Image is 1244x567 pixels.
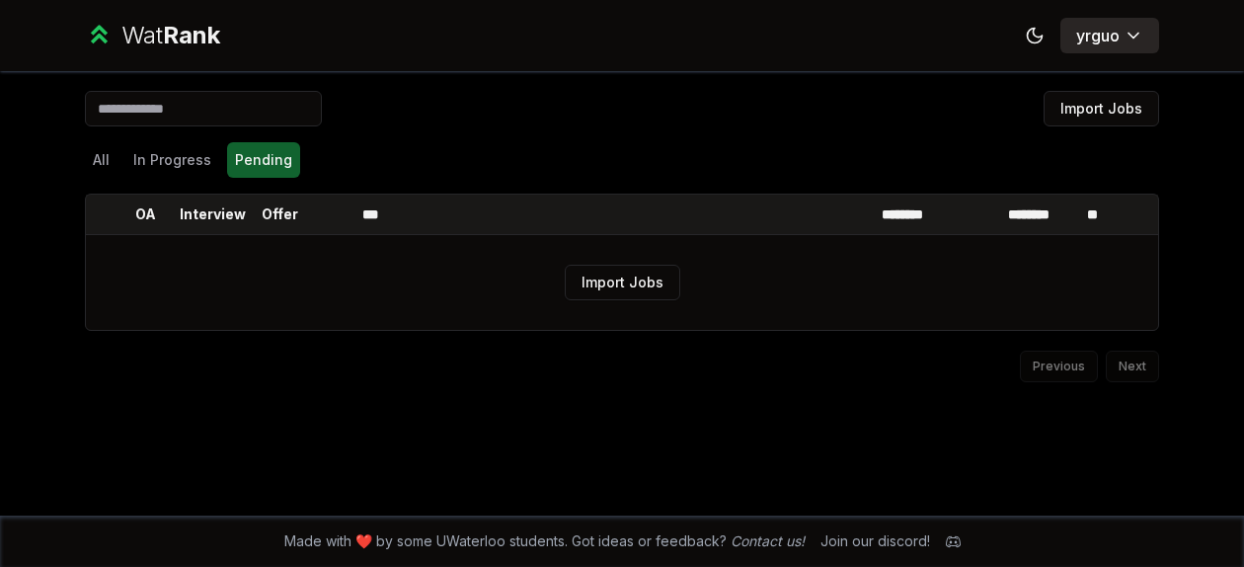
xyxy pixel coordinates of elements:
button: yrguo [1060,18,1159,53]
button: In Progress [125,142,219,178]
a: WatRank [85,20,220,51]
button: Import Jobs [1044,91,1159,126]
a: Contact us! [731,532,805,549]
span: Rank [163,21,220,49]
p: OA [135,204,156,224]
div: Wat [121,20,220,51]
button: Pending [227,142,300,178]
p: Interview [180,204,246,224]
p: Offer [262,204,298,224]
button: Import Jobs [565,265,680,300]
span: Made with ❤️ by some UWaterloo students. Got ideas or feedback? [284,531,805,551]
div: Join our discord! [820,531,930,551]
button: All [85,142,117,178]
span: yrguo [1076,24,1120,47]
